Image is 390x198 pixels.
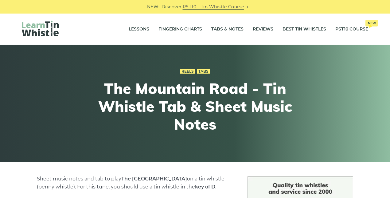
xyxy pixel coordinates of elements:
a: Lessons [129,22,149,37]
p: Sheet music notes and tab to play on a tin whistle (penny whistle). For this tune, you should use... [37,175,233,191]
span: New [365,20,378,26]
strong: The [GEOGRAPHIC_DATA] [121,176,187,182]
a: Tabs & Notes [211,22,244,37]
img: LearnTinWhistle.com [22,21,59,36]
h1: The Mountain Road - Tin Whistle Tab & Sheet Music Notes [82,80,308,133]
a: Best Tin Whistles [283,22,326,37]
a: Tabs [197,69,210,74]
a: Fingering Charts [158,22,202,37]
strong: key of D [195,184,215,190]
a: Reels [180,69,195,74]
a: Reviews [253,22,273,37]
a: PST10 CourseNew [335,22,368,37]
